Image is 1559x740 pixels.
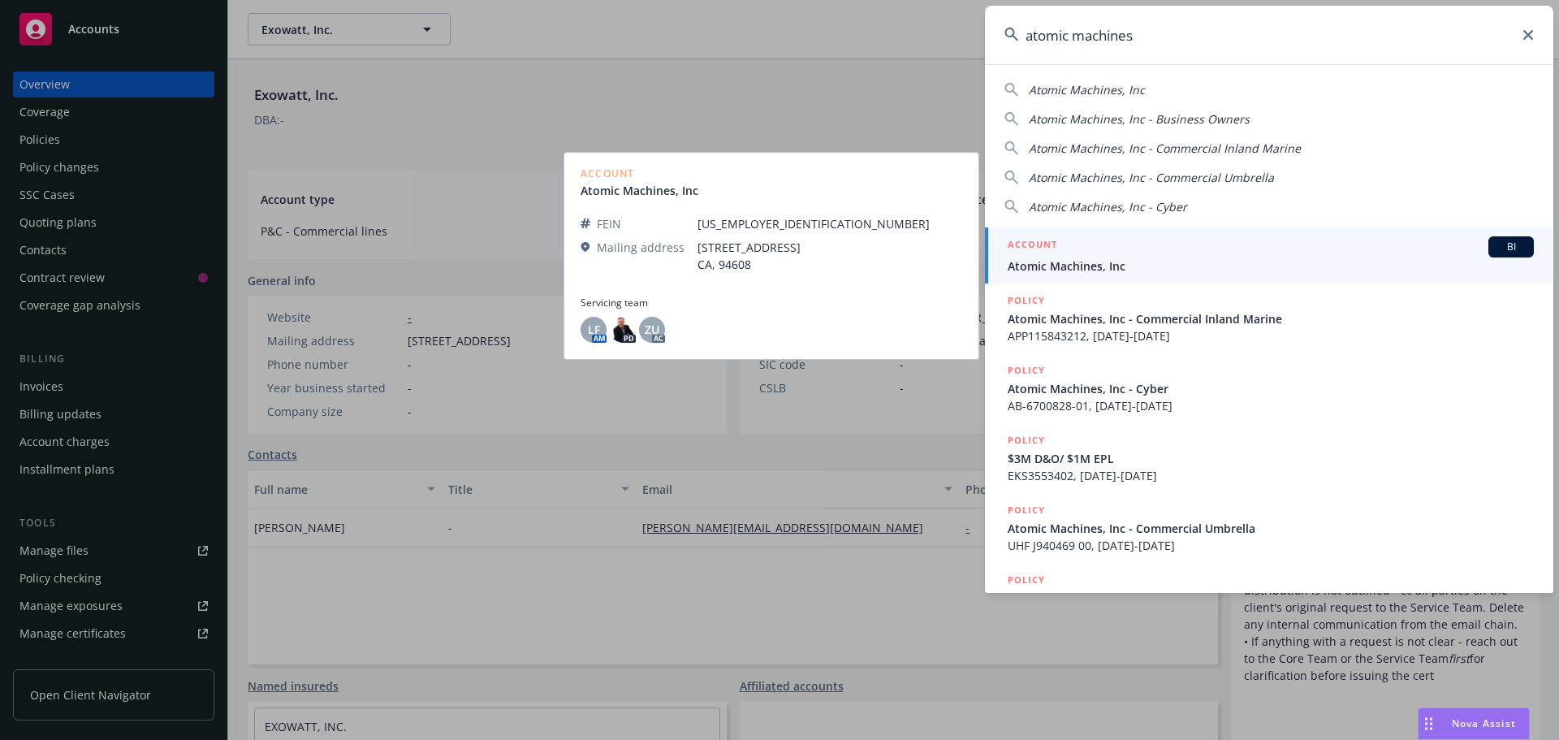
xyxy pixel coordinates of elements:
span: $3M D&O/ $1M EPL [1008,450,1534,467]
h5: POLICY [1008,572,1045,588]
input: Search... [985,6,1553,64]
a: POLICYAtomic Machines, Inc - Commercial Inland MarineAPP115843212, [DATE]-[DATE] [985,283,1553,353]
h5: POLICY [1008,292,1045,309]
h5: POLICY [1008,502,1045,518]
span: Atomic Machines, Inc [1008,257,1534,275]
a: POLICYAtomic Machines, Inc - Business Owners [985,563,1553,633]
a: POLICYAtomic Machines, Inc - Commercial UmbrellaUHF J940469 00, [DATE]-[DATE] [985,493,1553,563]
span: Atomic Machines, Inc - Business Owners [1029,111,1250,127]
span: Atomic Machines, Inc - Commercial Inland Marine [1008,310,1534,327]
span: BI [1495,240,1527,254]
span: Atomic Machines, Inc [1029,82,1145,97]
span: Atomic Machines, Inc - Business Owners [1008,590,1534,607]
h5: ACCOUNT [1008,236,1057,256]
span: Atomic Machines, Inc - Cyber [1008,380,1534,397]
button: Nova Assist [1418,708,1530,740]
span: Nova Assist [1452,716,1516,730]
div: Drag to move [1419,708,1439,739]
span: Atomic Machines, Inc - Cyber [1029,199,1187,214]
span: UHF J940469 00, [DATE]-[DATE] [1008,537,1534,554]
a: POLICY$3M D&O/ $1M EPLEKS3553402, [DATE]-[DATE] [985,423,1553,493]
span: APP115843212, [DATE]-[DATE] [1008,327,1534,344]
span: EKS3553402, [DATE]-[DATE] [1008,467,1534,484]
span: Atomic Machines, Inc - Commercial Umbrella [1029,170,1274,185]
span: Atomic Machines, Inc - Commercial Umbrella [1008,520,1534,537]
h5: POLICY [1008,432,1045,448]
a: POLICYAtomic Machines, Inc - CyberAB-6700828-01, [DATE]-[DATE] [985,353,1553,423]
h5: POLICY [1008,362,1045,379]
span: AB-6700828-01, [DATE]-[DATE] [1008,397,1534,414]
a: ACCOUNTBIAtomic Machines, Inc [985,227,1553,283]
span: Atomic Machines, Inc - Commercial Inland Marine [1029,141,1301,156]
